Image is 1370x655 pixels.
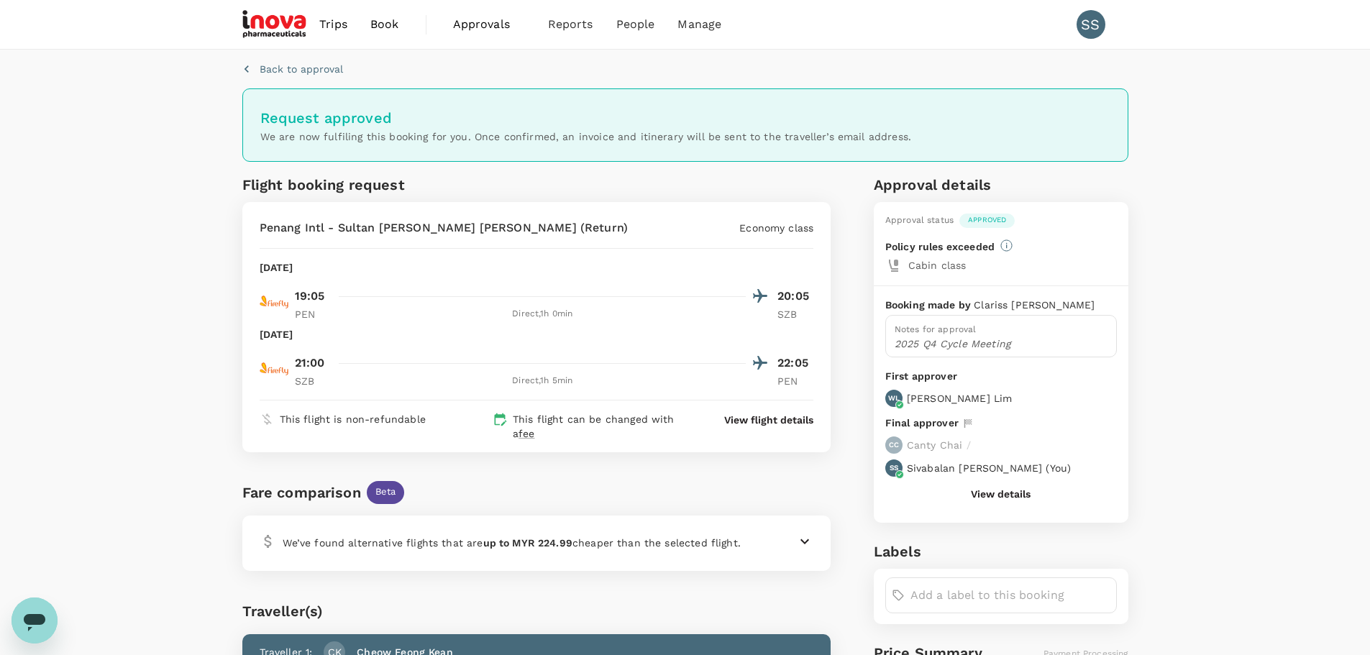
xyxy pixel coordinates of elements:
[295,354,325,372] p: 21:00
[874,540,1128,563] h6: Labels
[260,129,1110,144] p: We are now fulfiling this booking for you. Once confirmed, an invoice and itinerary will be sent ...
[283,536,741,550] p: We’ve found alternative flights that are cheaper than the selected flight.
[885,416,959,431] p: Final approver
[295,288,325,305] p: 19:05
[777,354,813,372] p: 22:05
[260,260,293,275] p: [DATE]
[453,16,525,33] span: Approvals
[260,106,1110,129] h6: Request approved
[907,391,1013,406] p: [PERSON_NAME] Lim
[339,307,746,321] div: Direct , 1h 0min
[907,438,963,452] p: Canty Chai
[777,374,813,388] p: PEN
[295,374,331,388] p: SZB
[242,9,309,40] img: iNova Pharmaceuticals
[959,215,1015,225] span: Approved
[885,369,1117,384] p: First approver
[908,258,1117,272] p: Cabin class
[1077,10,1105,39] div: SS
[907,461,1071,475] p: Sivabalan [PERSON_NAME] ( You )
[910,584,1110,607] input: Add a label to this booking
[242,62,343,76] button: Back to approval
[260,327,293,342] p: [DATE]
[242,600,831,623] div: Traveller(s)
[885,239,995,254] p: Policy rules exceeded
[895,336,1108,351] p: 2025 Q4 Cycle Meeting
[890,463,898,473] p: SS
[295,307,331,321] p: PEN
[777,307,813,321] p: SZB
[777,288,813,305] p: 20:05
[888,393,900,403] p: WL
[370,16,399,33] span: Book
[889,440,899,450] p: CC
[616,16,655,33] span: People
[895,324,977,334] span: Notes for approval
[513,412,697,441] p: This flight can be changed with a
[260,62,343,76] p: Back to approval
[367,485,405,499] span: Beta
[548,16,593,33] span: Reports
[519,428,534,439] span: fee
[12,597,58,643] iframe: Button to launch messaging window
[739,221,813,235] p: Economy class
[483,537,572,549] b: up to MYR 224.99
[319,16,347,33] span: Trips
[971,488,1031,500] button: View details
[724,413,813,427] button: View flight details
[242,173,534,196] h6: Flight booking request
[280,412,426,426] p: This flight is non-refundable
[967,438,971,452] p: /
[260,288,288,316] img: FY
[874,173,1128,196] h6: Approval details
[677,16,721,33] span: Manage
[260,219,629,237] p: Penang Intl - Sultan [PERSON_NAME] [PERSON_NAME] (Return)
[339,374,746,388] div: Direct , 1h 5min
[260,354,288,383] img: FY
[974,298,1095,312] p: Clariss [PERSON_NAME]
[885,298,974,312] p: Booking made by
[885,214,954,228] div: Approval status
[242,481,361,504] div: Fare comparison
